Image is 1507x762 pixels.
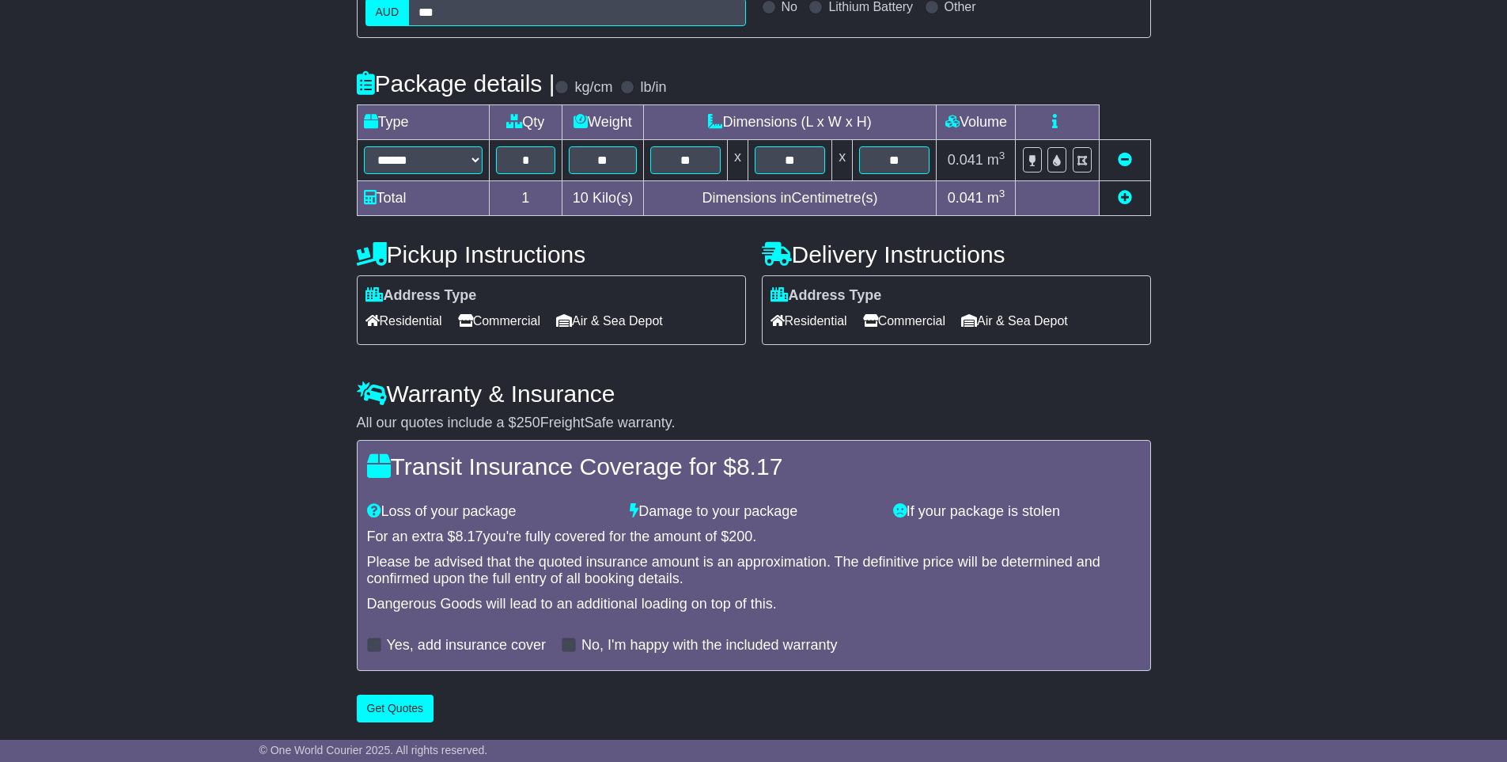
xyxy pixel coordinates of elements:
[367,453,1141,480] h4: Transit Insurance Coverage for $
[736,453,782,480] span: 8.17
[771,309,847,333] span: Residential
[999,188,1005,199] sup: 3
[359,503,623,521] div: Loss of your package
[622,503,885,521] div: Damage to your package
[517,415,540,430] span: 250
[987,190,1005,206] span: m
[727,140,748,181] td: x
[357,241,746,267] h4: Pickup Instructions
[387,637,546,654] label: Yes, add insurance cover
[573,190,589,206] span: 10
[489,105,562,140] td: Qty
[357,105,489,140] td: Type
[961,309,1068,333] span: Air & Sea Depot
[948,190,983,206] span: 0.041
[937,105,1016,140] td: Volume
[458,309,540,333] span: Commercial
[357,415,1151,432] div: All our quotes include a $ FreightSafe warranty.
[640,79,666,97] label: lb/in
[357,181,489,216] td: Total
[771,287,882,305] label: Address Type
[948,152,983,168] span: 0.041
[562,181,644,216] td: Kilo(s)
[581,637,838,654] label: No, I'm happy with the included warranty
[999,150,1005,161] sup: 3
[556,309,663,333] span: Air & Sea Depot
[987,152,1005,168] span: m
[357,70,555,97] h4: Package details |
[832,140,853,181] td: x
[1118,152,1132,168] a: Remove this item
[259,744,488,756] span: © One World Courier 2025. All rights reserved.
[357,695,434,722] button: Get Quotes
[574,79,612,97] label: kg/cm
[367,529,1141,546] div: For an extra $ you're fully covered for the amount of $ .
[365,287,477,305] label: Address Type
[365,309,442,333] span: Residential
[1118,190,1132,206] a: Add new item
[729,529,752,544] span: 200
[357,381,1151,407] h4: Warranty & Insurance
[643,105,937,140] td: Dimensions (L x W x H)
[456,529,483,544] span: 8.17
[489,181,562,216] td: 1
[562,105,644,140] td: Weight
[863,309,945,333] span: Commercial
[643,181,937,216] td: Dimensions in Centimetre(s)
[367,596,1141,613] div: Dangerous Goods will lead to an additional loading on top of this.
[885,503,1149,521] div: If your package is stolen
[762,241,1151,267] h4: Delivery Instructions
[367,554,1141,588] div: Please be advised that the quoted insurance amount is an approximation. The definitive price will...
